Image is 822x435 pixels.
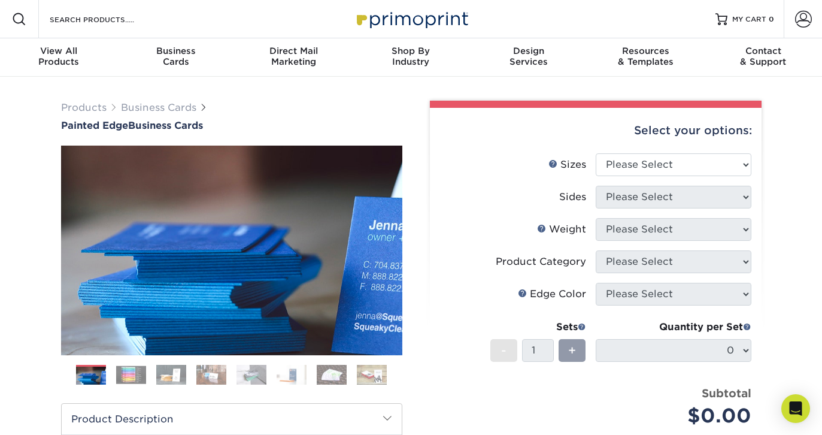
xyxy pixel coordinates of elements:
div: Quantity per Set [596,320,751,334]
div: Weight [537,222,586,237]
iframe: Google Customer Reviews [3,398,102,431]
a: Painted EdgeBusiness Cards [61,120,402,131]
div: Open Intercom Messenger [781,394,810,423]
div: Industry [352,46,469,67]
img: Primoprint [351,6,471,32]
a: Direct MailMarketing [235,38,352,77]
span: Resources [587,46,705,56]
div: Sets [490,320,586,334]
img: Business Cards 01 [76,361,106,391]
div: Marketing [235,46,352,67]
a: Shop ByIndustry [352,38,469,77]
span: + [568,342,576,360]
div: & Templates [587,46,705,67]
a: Resources& Templates [587,38,705,77]
div: Product Category [496,255,586,269]
h1: Business Cards [61,120,402,131]
img: Business Cards 05 [236,364,266,385]
img: Painted Edge 01 [61,80,402,421]
span: Design [470,46,587,56]
span: 0 [769,15,774,23]
div: Sides [559,190,586,204]
a: Products [61,102,107,113]
img: Business Cards 03 [156,364,186,385]
span: Contact [705,46,822,56]
h2: Product Description [62,404,402,434]
div: $0.00 [605,401,751,430]
span: Shop By [352,46,469,56]
strong: Subtotal [702,386,751,400]
a: Business Cards [121,102,196,113]
div: Cards [117,46,235,67]
img: Business Cards 06 [277,364,307,385]
span: - [501,342,506,360]
span: Business [117,46,235,56]
img: Business Cards 02 [116,365,146,384]
div: Select your options: [439,108,752,153]
span: Painted Edge [61,120,128,131]
a: Contact& Support [705,38,822,77]
div: Services [470,46,587,67]
img: Business Cards 04 [196,364,226,385]
a: DesignServices [470,38,587,77]
div: Sizes [548,158,586,172]
img: Business Cards 08 [357,364,387,385]
img: Business Cards 07 [317,364,347,385]
a: BusinessCards [117,38,235,77]
input: SEARCH PRODUCTS..... [48,12,165,26]
span: MY CART [732,14,766,25]
span: Direct Mail [235,46,352,56]
div: Edge Color [518,287,586,301]
div: & Support [705,46,822,67]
